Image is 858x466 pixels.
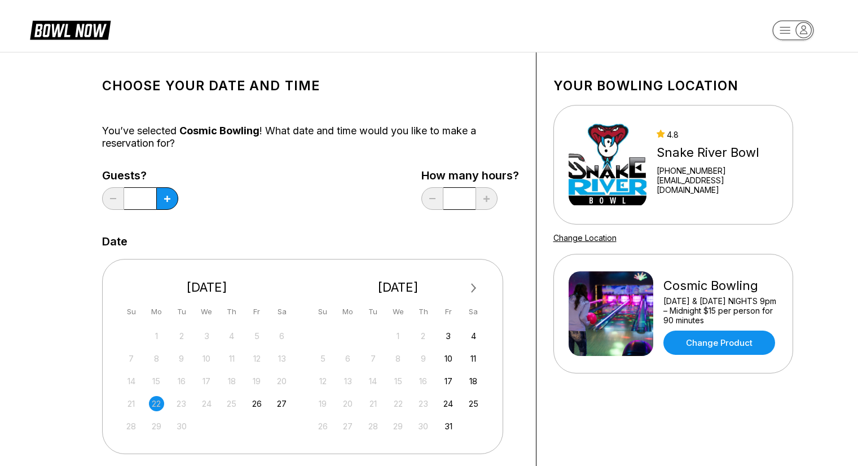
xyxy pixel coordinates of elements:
[466,396,481,411] div: Choose Saturday, October 25th, 2025
[465,279,483,297] button: Next Month
[224,304,239,319] div: Th
[366,304,381,319] div: Tu
[249,328,265,344] div: Not available Friday, September 5th, 2025
[390,304,406,319] div: We
[416,328,431,344] div: Not available Thursday, October 2nd, 2025
[390,351,406,366] div: Not available Wednesday, October 8th, 2025
[224,328,239,344] div: Not available Thursday, September 4th, 2025
[274,373,289,389] div: Not available Saturday, September 20th, 2025
[366,396,381,411] div: Not available Tuesday, October 21st, 2025
[466,328,481,344] div: Choose Saturday, October 4th, 2025
[366,373,381,389] div: Not available Tuesday, October 14th, 2025
[466,351,481,366] div: Choose Saturday, October 11th, 2025
[102,78,519,94] h1: Choose your Date and time
[124,304,139,319] div: Su
[315,351,331,366] div: Not available Sunday, October 5th, 2025
[390,373,406,389] div: Not available Wednesday, October 15th, 2025
[122,327,292,434] div: month 2025-09
[390,419,406,434] div: Not available Wednesday, October 29th, 2025
[174,351,189,366] div: Not available Tuesday, September 9th, 2025
[441,419,456,434] div: Choose Friday, October 31st, 2025
[199,328,214,344] div: Not available Wednesday, September 3rd, 2025
[224,396,239,411] div: Not available Thursday, September 25th, 2025
[224,351,239,366] div: Not available Thursday, September 11th, 2025
[199,373,214,389] div: Not available Wednesday, September 17th, 2025
[274,396,289,411] div: Choose Saturday, September 27th, 2025
[311,280,486,295] div: [DATE]
[314,327,483,434] div: month 2025-10
[366,419,381,434] div: Not available Tuesday, October 28th, 2025
[174,373,189,389] div: Not available Tuesday, September 16th, 2025
[249,396,265,411] div: Choose Friday, September 26th, 2025
[315,396,331,411] div: Not available Sunday, October 19th, 2025
[199,351,214,366] div: Not available Wednesday, September 10th, 2025
[149,304,164,319] div: Mo
[569,122,647,207] img: Snake River Bowl
[416,396,431,411] div: Not available Thursday, October 23rd, 2025
[441,328,456,344] div: Choose Friday, October 3rd, 2025
[179,125,259,137] span: Cosmic Bowling
[249,351,265,366] div: Not available Friday, September 12th, 2025
[199,396,214,411] div: Not available Wednesday, September 24th, 2025
[416,351,431,366] div: Not available Thursday, October 9th, 2025
[120,280,294,295] div: [DATE]
[340,304,355,319] div: Mo
[340,396,355,411] div: Not available Monday, October 20th, 2025
[224,373,239,389] div: Not available Thursday, September 18th, 2025
[274,328,289,344] div: Not available Saturday, September 6th, 2025
[466,373,481,389] div: Choose Saturday, October 18th, 2025
[102,125,519,150] div: You’ve selected ! What date and time would you like to make a reservation for?
[174,419,189,434] div: Not available Tuesday, September 30th, 2025
[657,130,777,139] div: 4.8
[663,278,778,293] div: Cosmic Bowling
[102,235,127,248] label: Date
[340,373,355,389] div: Not available Monday, October 13th, 2025
[124,373,139,389] div: Not available Sunday, September 14th, 2025
[149,328,164,344] div: Not available Monday, September 1st, 2025
[249,304,265,319] div: Fr
[274,304,289,319] div: Sa
[340,419,355,434] div: Not available Monday, October 27th, 2025
[174,304,189,319] div: Tu
[249,373,265,389] div: Not available Friday, September 19th, 2025
[657,175,777,195] a: [EMAIL_ADDRESS][DOMAIN_NAME]
[124,351,139,366] div: Not available Sunday, September 7th, 2025
[663,296,778,325] div: [DATE] & [DATE] NIGHTS 9pm – Midnight $15 per person for 90 minutes
[315,373,331,389] div: Not available Sunday, October 12th, 2025
[441,373,456,389] div: Choose Friday, October 17th, 2025
[663,331,775,355] a: Change Product
[149,351,164,366] div: Not available Monday, September 8th, 2025
[441,396,456,411] div: Choose Friday, October 24th, 2025
[315,304,331,319] div: Su
[466,304,481,319] div: Sa
[441,351,456,366] div: Choose Friday, October 10th, 2025
[199,304,214,319] div: We
[149,396,164,411] div: Not available Monday, September 22nd, 2025
[553,233,617,243] a: Change Location
[390,396,406,411] div: Not available Wednesday, October 22nd, 2025
[569,271,653,356] img: Cosmic Bowling
[421,169,519,182] label: How many hours?
[441,304,456,319] div: Fr
[124,396,139,411] div: Not available Sunday, September 21st, 2025
[174,328,189,344] div: Not available Tuesday, September 2nd, 2025
[366,351,381,366] div: Not available Tuesday, October 7th, 2025
[416,419,431,434] div: Not available Thursday, October 30th, 2025
[416,304,431,319] div: Th
[102,169,178,182] label: Guests?
[149,419,164,434] div: Not available Monday, September 29th, 2025
[390,328,406,344] div: Not available Wednesday, October 1st, 2025
[274,351,289,366] div: Not available Saturday, September 13th, 2025
[174,396,189,411] div: Not available Tuesday, September 23rd, 2025
[553,78,793,94] h1: Your bowling location
[340,351,355,366] div: Not available Monday, October 6th, 2025
[416,373,431,389] div: Not available Thursday, October 16th, 2025
[657,145,777,160] div: Snake River Bowl
[149,373,164,389] div: Not available Monday, September 15th, 2025
[315,419,331,434] div: Not available Sunday, October 26th, 2025
[124,419,139,434] div: Not available Sunday, September 28th, 2025
[657,166,777,175] div: [PHONE_NUMBER]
